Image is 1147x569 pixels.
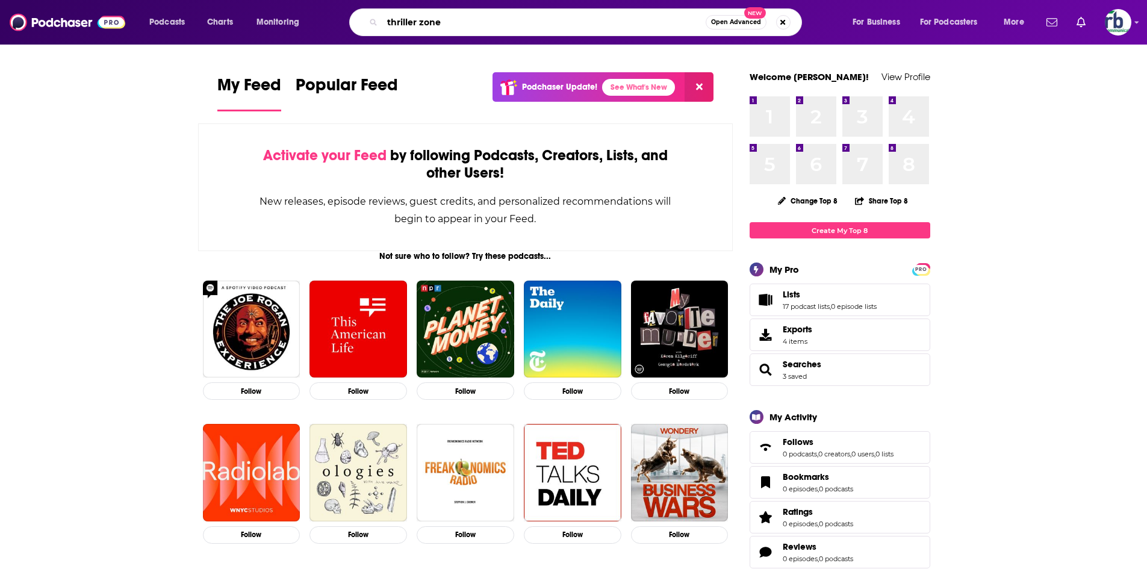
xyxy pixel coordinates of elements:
[309,281,407,378] img: This American Life
[259,147,673,182] div: by following Podcasts, Creators, Lists, and other Users!
[912,13,995,32] button: open menu
[914,265,928,274] span: PRO
[256,14,299,31] span: Monitoring
[819,520,853,528] a: 0 podcasts
[141,13,200,32] button: open menu
[1004,14,1024,31] span: More
[874,450,875,458] span: ,
[914,264,928,273] a: PRO
[309,526,407,544] button: Follow
[750,71,869,82] a: Welcome [PERSON_NAME]!
[754,361,778,378] a: Searches
[361,8,813,36] div: Search podcasts, credits, & more...
[631,281,729,378] img: My Favorite Murder with Karen Kilgariff and Georgia Hardstark
[711,19,761,25] span: Open Advanced
[783,471,829,482] span: Bookmarks
[819,555,853,563] a: 0 podcasts
[259,193,673,228] div: New releases, episode reviews, guest credits, and personalized recommendations will begin to appe...
[203,382,300,400] button: Follow
[706,15,766,30] button: Open AdvancedNew
[783,437,813,447] span: Follows
[522,82,597,92] p: Podchaser Update!
[750,431,930,464] span: Follows
[524,281,621,378] img: The Daily
[524,526,621,544] button: Follow
[382,13,706,32] input: Search podcasts, credits, & more...
[199,13,240,32] a: Charts
[750,284,930,316] span: Lists
[1105,9,1131,36] span: Logged in as johannarb
[783,359,821,370] a: Searches
[207,14,233,31] span: Charts
[783,520,818,528] a: 0 episodes
[198,251,733,261] div: Not sure who to follow? Try these podcasts...
[203,526,300,544] button: Follow
[818,520,819,528] span: ,
[769,411,817,423] div: My Activity
[602,79,675,96] a: See What's New
[851,450,874,458] a: 0 users
[10,11,125,34] img: Podchaser - Follow, Share and Rate Podcasts
[783,555,818,563] a: 0 episodes
[754,439,778,456] a: Follows
[296,75,398,111] a: Popular Feed
[1042,12,1062,33] a: Show notifications dropdown
[631,382,729,400] button: Follow
[754,326,778,343] span: Exports
[1105,9,1131,36] button: Show profile menu
[296,75,398,102] span: Popular Feed
[819,485,853,493] a: 0 podcasts
[417,424,514,521] img: Freakonomics Radio
[754,544,778,561] a: Reviews
[783,541,816,552] span: Reviews
[850,450,851,458] span: ,
[1072,12,1090,33] a: Show notifications dropdown
[149,14,185,31] span: Podcasts
[783,302,830,311] a: 17 podcast lists
[769,264,799,275] div: My Pro
[854,189,909,213] button: Share Top 8
[631,526,729,544] button: Follow
[754,474,778,491] a: Bookmarks
[631,424,729,521] a: Business Wars
[309,424,407,521] img: Ologies with Alie Ward
[818,485,819,493] span: ,
[920,14,978,31] span: For Podcasters
[783,337,812,346] span: 4 items
[783,289,800,300] span: Lists
[203,281,300,378] img: The Joe Rogan Experience
[524,382,621,400] button: Follow
[309,382,407,400] button: Follow
[783,372,807,381] a: 3 saved
[783,450,817,458] a: 0 podcasts
[744,7,766,19] span: New
[754,509,778,526] a: Ratings
[524,424,621,521] a: TED Talks Daily
[844,13,915,32] button: open menu
[754,291,778,308] a: Lists
[783,506,813,517] span: Ratings
[783,324,812,335] span: Exports
[783,471,853,482] a: Bookmarks
[417,281,514,378] img: Planet Money
[263,146,387,164] span: Activate your Feed
[853,14,900,31] span: For Business
[417,382,514,400] button: Follow
[783,541,853,552] a: Reviews
[783,289,877,300] a: Lists
[750,536,930,568] span: Reviews
[750,466,930,499] span: Bookmarks
[783,485,818,493] a: 0 episodes
[203,424,300,521] a: Radiolab
[217,75,281,102] span: My Feed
